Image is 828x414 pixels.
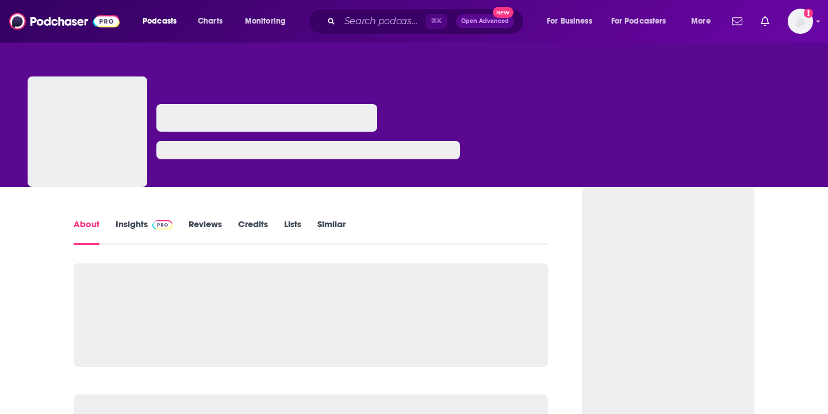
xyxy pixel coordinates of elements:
[237,12,301,30] button: open menu
[683,12,725,30] button: open menu
[317,218,346,245] a: Similar
[456,14,514,28] button: Open AdvancedNew
[804,9,813,18] svg: Add a profile image
[143,13,177,29] span: Podcasts
[189,218,222,245] a: Reviews
[547,13,592,29] span: For Business
[604,12,683,30] button: open menu
[238,218,268,245] a: Credits
[116,218,172,245] a: InsightsPodchaser Pro
[691,13,711,29] span: More
[611,13,666,29] span: For Podcasters
[74,218,99,245] a: About
[493,7,513,18] span: New
[461,18,509,24] span: Open Advanced
[198,13,223,29] span: Charts
[425,14,447,29] span: ⌘ K
[756,11,774,31] a: Show notifications dropdown
[152,220,172,229] img: Podchaser Pro
[727,11,747,31] a: Show notifications dropdown
[284,218,301,245] a: Lists
[539,12,607,30] button: open menu
[319,8,535,34] div: Search podcasts, credits, & more...
[340,12,425,30] input: Search podcasts, credits, & more...
[788,9,813,34] img: User Profile
[245,13,286,29] span: Monitoring
[190,12,229,30] a: Charts
[788,9,813,34] span: Logged in as AparnaKulkarni
[9,10,120,32] img: Podchaser - Follow, Share and Rate Podcasts
[788,9,813,34] button: Show profile menu
[135,12,191,30] button: open menu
